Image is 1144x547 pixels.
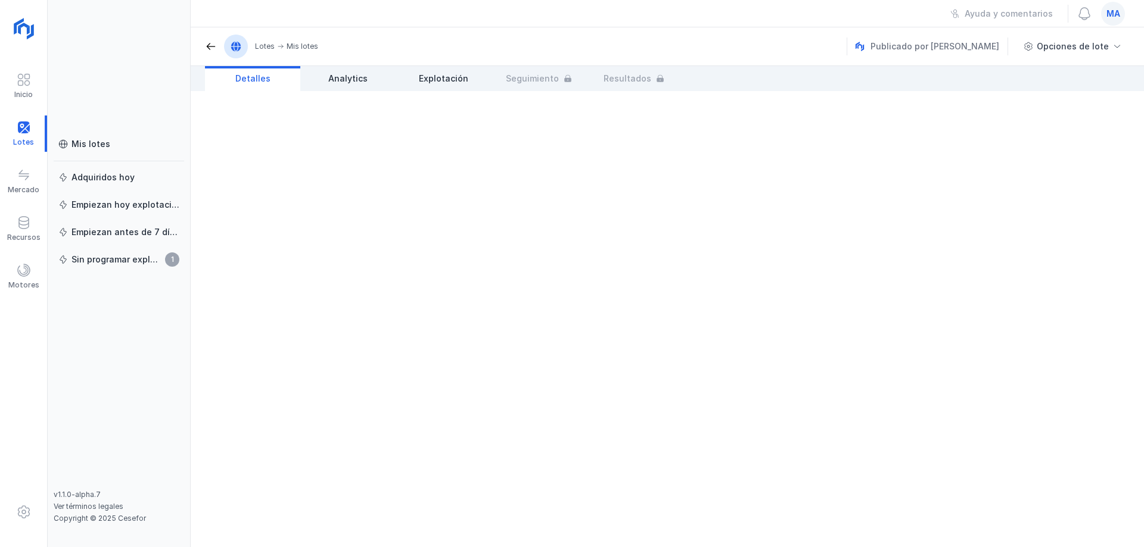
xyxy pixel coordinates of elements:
[71,254,161,265] div: Sin programar explotación
[586,66,682,91] a: Resultados
[300,66,396,91] a: Analytics
[71,171,135,183] div: Adquiridos hoy
[855,37,1010,55] div: Publicado por [PERSON_NAME]
[71,226,179,238] div: Empiezan antes de 7 días
[71,138,110,150] div: Mis lotes
[943,4,1061,24] button: Ayuda y comentarios
[7,233,41,242] div: Recursos
[287,42,318,51] div: Mis lotes
[965,8,1053,20] div: Ayuda y comentarios
[205,66,300,91] a: Detalles
[491,66,586,91] a: Seguimiento
[255,42,275,51] div: Lotes
[419,73,468,85] span: Explotación
[855,42,865,51] img: nemus.svg
[8,280,39,290] div: Motores
[54,221,184,243] a: Empiezan antes de 7 días
[54,490,184,499] div: v1.1.0-alpha.7
[165,252,179,267] span: 1
[8,185,39,195] div: Mercado
[9,14,39,43] img: logoRight.svg
[235,73,271,85] span: Detalles
[54,194,184,215] a: Empiezan hoy explotación
[54,249,184,270] a: Sin programar explotación1
[604,73,651,85] span: Resultados
[14,90,33,99] div: Inicio
[54,514,184,523] div: Copyright © 2025 Cesefor
[1106,8,1120,20] span: ma
[1037,40,1109,52] div: Opciones de lote
[54,167,184,188] a: Adquiridos hoy
[396,66,491,91] a: Explotación
[506,73,559,85] span: Seguimiento
[71,199,179,211] div: Empiezan hoy explotación
[54,133,184,155] a: Mis lotes
[328,73,368,85] span: Analytics
[54,502,123,511] a: Ver términos legales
